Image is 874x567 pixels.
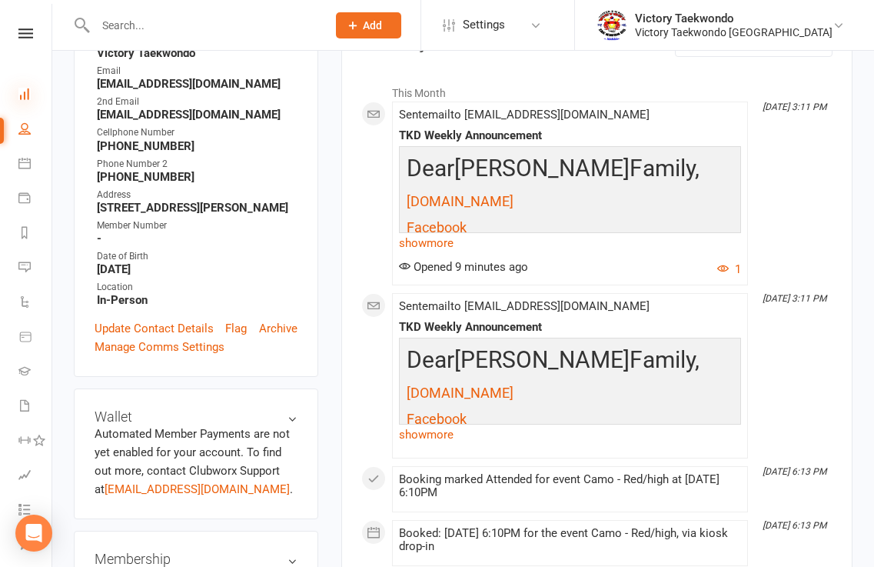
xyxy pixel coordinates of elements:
div: Open Intercom Messenger [15,515,52,552]
img: thumb_image1542833469.png [597,10,627,41]
span: Facebook [407,411,467,427]
h3: Activity [361,29,832,53]
span: Family, [630,346,700,373]
a: Flag [225,319,247,338]
i: [DATE] 6:13 PM [763,466,826,477]
strong: [EMAIL_ADDRESS][DOMAIN_NAME] [97,108,297,122]
div: Location [97,280,297,295]
div: Victory Taekwondo [635,12,832,25]
button: 1 [717,260,741,278]
i: [DATE] 3:11 PM [763,102,826,112]
a: show more [399,424,741,445]
span: Family, [630,155,700,182]
span: Facebook [407,219,467,235]
a: [DOMAIN_NAME] [407,195,513,209]
a: Archive [259,319,297,338]
strong: [DATE] [97,262,297,276]
a: Calendar [18,148,53,182]
a: Reports [18,217,53,252]
strong: - [97,232,297,245]
div: TKD Weekly Announcement [399,321,741,334]
span: [PERSON_NAME] [454,346,630,373]
a: Payments [18,182,53,217]
div: Email [97,64,297,78]
span: Settings [463,8,505,42]
strong: [EMAIL_ADDRESS][DOMAIN_NAME] [97,77,297,91]
span: Opened 9 minutes ago [399,260,528,274]
div: Member Number [97,218,297,233]
li: This Month [361,77,832,102]
span: Dear [407,155,454,182]
div: Date of Birth [97,249,297,264]
div: 2nd Email [97,95,297,109]
a: show more [399,232,741,254]
div: Address [97,188,297,202]
strong: [PHONE_NUMBER] [97,170,297,184]
strong: [STREET_ADDRESS][PERSON_NAME] [97,201,297,215]
no-payment-system: Automated Member Payments are not yet enabled for your account. To find out more, contact Clubwor... [95,427,293,496]
span: Sent email to [EMAIL_ADDRESS][DOMAIN_NAME] [399,299,650,313]
span: [DOMAIN_NAME] [407,193,513,209]
span: [DOMAIN_NAME] [407,385,513,401]
div: Booked: [DATE] 6:10PM for the event Camo - Red/high, via kiosk drop-in [399,527,741,553]
a: Manage Comms Settings [95,338,224,356]
a: Facebook [407,222,467,235]
button: Add [336,12,401,38]
a: [DOMAIN_NAME] [407,387,513,401]
span: Dear [407,346,454,373]
a: Assessments [18,459,53,494]
span: Add [363,19,382,32]
div: TKD Weekly Announcement [399,129,741,142]
i: [DATE] 3:11 PM [763,293,826,304]
a: Dashboard [18,78,53,113]
strong: Victory Taekwondo [97,46,297,60]
h3: Wallet [95,409,297,425]
div: Victory Taekwondo [GEOGRAPHIC_DATA] [635,25,832,39]
a: People [18,113,53,148]
h3: Membership [95,552,297,567]
input: Search... [91,15,316,36]
strong: [PHONE_NUMBER] [97,139,297,153]
a: Update Contact Details [95,319,214,338]
span: Sent email to [EMAIL_ADDRESS][DOMAIN_NAME] [399,108,650,122]
div: Cellphone Number [97,125,297,140]
div: Phone Number 2 [97,157,297,172]
span: [PERSON_NAME] [454,155,630,182]
a: Product Sales [18,321,53,355]
strong: In-Person [97,293,297,307]
div: Booking marked Attended for event Camo - Red/high at [DATE] 6:10PM [399,473,741,499]
a: Facebook [407,413,467,427]
a: [EMAIL_ADDRESS][DOMAIN_NAME] [105,482,290,496]
i: [DATE] 6:13 PM [763,520,826,531]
